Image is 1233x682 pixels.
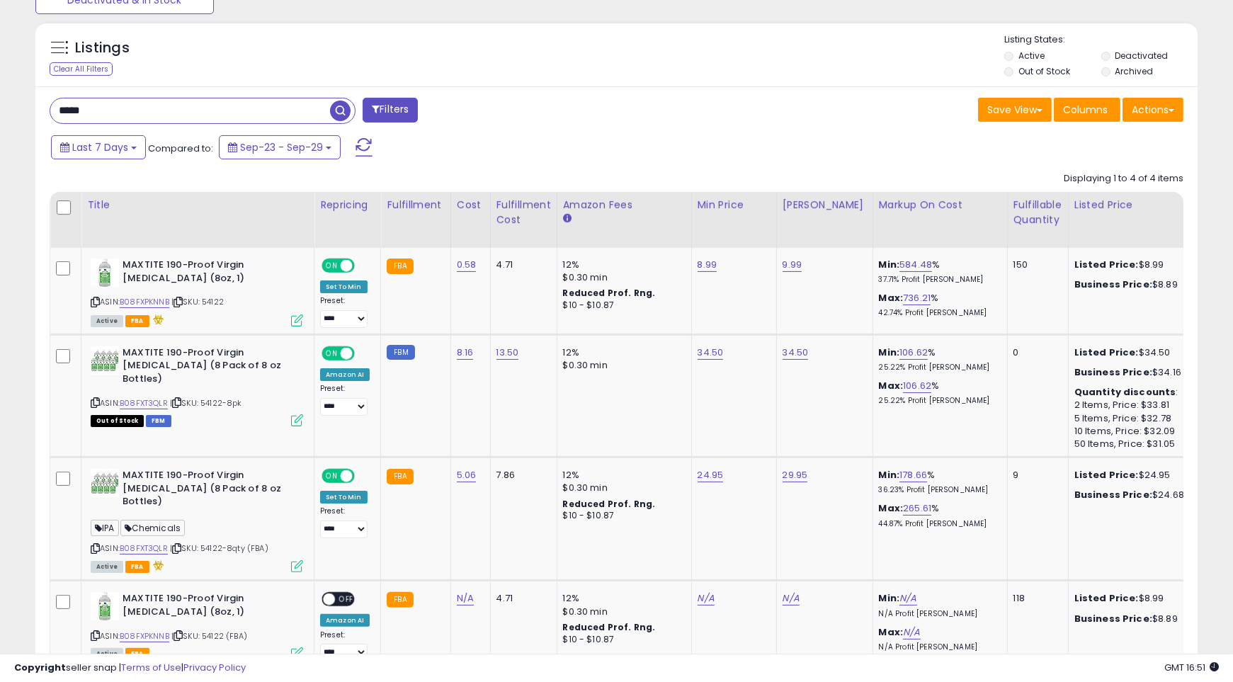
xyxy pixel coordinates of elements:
[496,258,546,271] div: 4.71
[1004,33,1198,47] p: Listing States:
[353,347,375,359] span: OFF
[1074,399,1192,411] div: 2 Items, Price: $33.81
[879,379,904,392] b: Max:
[1164,661,1219,674] span: 2025-10-7 16:51 GMT
[563,212,572,225] small: Amazon Fees.
[1074,612,1152,625] b: Business Price:
[91,592,303,658] div: ASIN:
[91,258,119,287] img: 41Po+keIXCL._SL40_.jpg
[72,140,128,154] span: Last 7 Days
[14,661,246,675] div: seller snap | |
[320,614,370,627] div: Amazon AI
[91,258,303,325] div: ASIN:
[14,661,66,674] strong: Copyright
[879,609,996,619] p: N/A Profit [PERSON_NAME]
[1013,258,1057,271] div: 150
[457,591,474,606] a: N/A
[320,280,368,293] div: Set To Min
[563,482,681,494] div: $0.30 min
[879,346,900,359] b: Min:
[899,468,927,482] a: 178.66
[879,258,996,285] div: %
[1115,50,1169,62] label: Deactivated
[879,198,1001,212] div: Markup on Cost
[75,38,130,58] h5: Listings
[320,491,368,504] div: Set To Min
[387,198,444,212] div: Fulfillment
[123,592,295,622] b: MAXTITE 190-Proof Virgin [MEDICAL_DATA] (8oz, 1)
[899,258,932,272] a: 584.48
[353,470,375,482] span: OFF
[148,142,213,155] span: Compared to:
[91,469,303,571] div: ASIN:
[1074,278,1152,291] b: Business Price:
[899,346,928,360] a: 106.62
[1074,346,1139,359] b: Listed Price:
[320,630,370,662] div: Preset:
[123,258,295,288] b: MAXTITE 190-Proof Virgin [MEDICAL_DATA] (8oz, 1)
[1074,488,1152,501] b: Business Price:
[563,300,681,312] div: $10 - $10.87
[1018,50,1045,62] label: Active
[1115,65,1154,77] label: Archived
[149,314,164,324] i: hazardous material
[1074,438,1192,450] div: 50 Items, Price: $31.05
[879,308,996,318] p: 42.74% Profit [PERSON_NAME]
[783,258,802,272] a: 9.99
[387,469,413,484] small: FBA
[1063,103,1108,117] span: Columns
[149,560,164,570] i: hazardous material
[51,135,146,159] button: Last 7 Days
[457,468,477,482] a: 5.06
[323,260,341,272] span: ON
[363,98,418,123] button: Filters
[120,542,168,555] a: B08FXT3QLR
[91,346,119,375] img: 51BS1wUMxbL._SL40_.jpg
[563,592,681,605] div: 12%
[1074,365,1152,379] b: Business Price:
[1074,592,1192,605] div: $8.99
[879,346,996,373] div: %
[879,258,900,271] b: Min:
[1064,172,1183,186] div: Displaying 1 to 4 of 4 items
[563,469,681,482] div: 12%
[879,591,900,605] b: Min:
[120,520,186,536] span: Chemicals
[563,271,681,284] div: $0.30 min
[1018,65,1070,77] label: Out of Stock
[563,346,681,359] div: 12%
[1074,469,1192,482] div: $24.95
[1074,346,1192,359] div: $34.50
[387,345,414,360] small: FBM
[353,260,375,272] span: OFF
[1074,425,1192,438] div: 10 Items, Price: $32.09
[387,258,413,274] small: FBA
[91,561,123,573] span: All listings currently available for purchase on Amazon
[563,498,656,510] b: Reduced Prof. Rng.
[698,346,724,360] a: 34.50
[563,287,656,299] b: Reduced Prof. Rng.
[170,397,242,409] span: | SKU: 54122-8pk
[879,502,996,528] div: %
[123,346,295,390] b: MAXTITE 190-Proof Virgin [MEDICAL_DATA] (8 Pack of 8 oz Bottles)
[171,630,247,642] span: | SKU: 54122 (FBA)
[320,198,375,212] div: Repricing
[91,592,119,620] img: 41Po+keIXCL._SL40_.jpg
[335,593,358,606] span: OFF
[125,561,149,573] span: FBA
[879,625,904,639] b: Max:
[879,501,904,515] b: Max:
[496,198,551,227] div: Fulfillment Cost
[496,469,546,482] div: 7.86
[1013,198,1062,227] div: Fulfillable Quantity
[879,363,996,373] p: 25.22% Profit [PERSON_NAME]
[698,468,724,482] a: 24.95
[1123,98,1183,122] button: Actions
[563,359,681,372] div: $0.30 min
[1013,346,1057,359] div: 0
[879,396,996,406] p: 25.22% Profit [PERSON_NAME]
[1074,386,1192,399] div: :
[879,292,996,318] div: %
[87,198,308,212] div: Title
[563,606,681,618] div: $0.30 min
